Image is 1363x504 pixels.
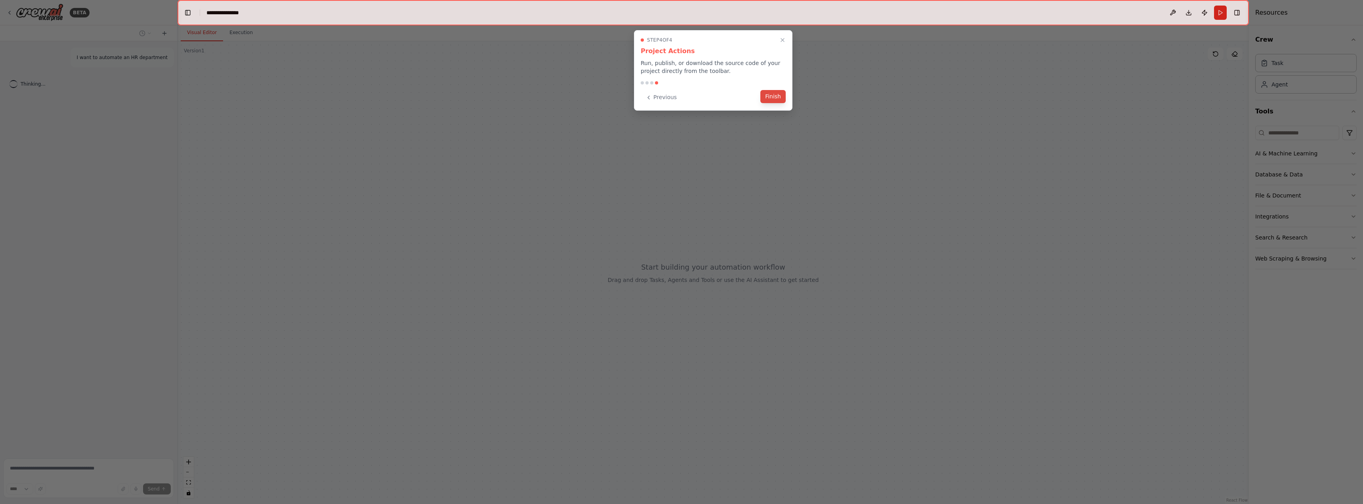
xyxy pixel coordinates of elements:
[641,59,786,75] p: Run, publish, or download the source code of your project directly from the toolbar.
[647,37,672,43] span: Step 4 of 4
[760,90,786,103] button: Finish
[182,7,193,18] button: Hide left sidebar
[641,46,786,56] h3: Project Actions
[641,91,681,104] button: Previous
[778,35,787,45] button: Close walkthrough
